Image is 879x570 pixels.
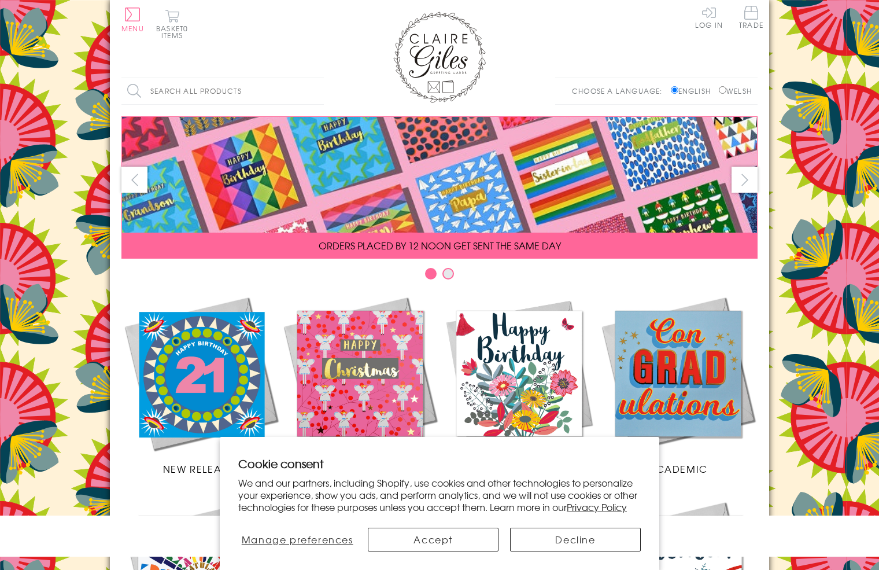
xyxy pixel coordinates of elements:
button: prev [121,167,147,193]
p: Choose a language: [572,86,669,96]
input: English [671,86,678,94]
button: Carousel Page 2 [442,268,454,280]
a: Birthdays [440,294,599,476]
div: Carousel Pagination [121,267,758,285]
input: Search [312,78,324,104]
span: New Releases [163,462,239,476]
a: Christmas [280,294,440,476]
label: Welsh [719,86,752,96]
h2: Cookie consent [238,455,641,472]
button: next [732,167,758,193]
img: Claire Giles Greetings Cards [393,12,486,103]
button: Manage preferences [238,528,356,551]
button: Decline [510,528,641,551]
span: Manage preferences [242,532,353,546]
a: Trade [739,6,763,31]
button: Menu [121,8,144,32]
a: Privacy Policy [567,500,627,514]
input: Welsh [719,86,726,94]
button: Basket0 items [156,9,188,39]
a: New Releases [121,294,280,476]
input: Search all products [121,78,324,104]
span: Menu [121,23,144,34]
button: Carousel Page 1 (Current Slide) [425,268,437,280]
span: 0 items [161,23,188,41]
span: Academic [648,462,708,476]
span: Trade [739,6,763,28]
label: English [671,86,717,96]
a: Log In [695,6,723,28]
a: Academic [599,294,758,476]
span: ORDERS PLACED BY 12 NOON GET SENT THE SAME DAY [319,238,561,252]
p: We and our partners, including Shopify, use cookies and other technologies to personalize your ex... [238,477,641,513]
button: Accept [368,528,498,551]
